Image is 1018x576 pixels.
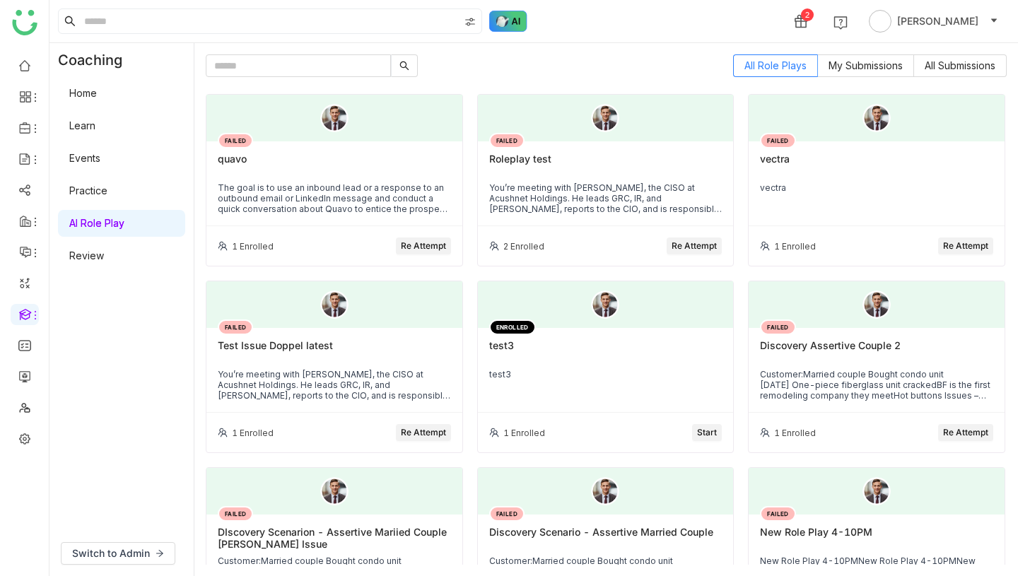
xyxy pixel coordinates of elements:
div: You’re meeting with [PERSON_NAME], the CISO at Acushnet Holdings. He leads GRC, IR, and [PERSON_N... [218,369,451,401]
img: male.png [862,477,891,505]
span: Re Attempt [672,240,717,253]
button: Switch to Admin [61,542,175,565]
div: Test Issue Doppel latest [218,339,451,363]
a: AI Role Play [69,217,124,229]
button: Re Attempt [667,237,722,254]
div: FAILED [760,506,795,522]
div: DIscovery Scenarion - Assertive Mariied Couple [PERSON_NAME] Issue [218,526,451,550]
span: Re Attempt [401,240,446,253]
span: My Submissions [829,59,903,71]
a: Practice [69,184,107,196]
div: 1 Enrolled [503,428,545,438]
div: The goal is to use an inbound lead or a response to an outbound email or LinkedIn message and con... [218,182,451,214]
div: quavo [218,153,451,177]
div: You’re meeting with [PERSON_NAME], the CISO at Acushnet Holdings. He leads GRC, IR, and [PERSON_N... [489,182,722,214]
div: Coaching [49,43,144,77]
div: vectra [760,153,993,177]
button: Re Attempt [938,237,993,254]
div: Discovery Scenario - Assertive Married Couple [489,526,722,550]
img: avatar [869,10,891,33]
img: ask-buddy-hover.svg [489,11,527,32]
span: Start [697,426,717,440]
div: FAILED [218,133,253,148]
img: male.png [591,290,619,319]
a: Learn [69,119,95,131]
div: 1 Enrolled [232,428,274,438]
img: search-type.svg [464,16,476,28]
div: 2 [801,8,814,21]
span: All Submissions [925,59,995,71]
div: FAILED [760,319,795,335]
div: 1 Enrolled [232,241,274,252]
button: [PERSON_NAME] [866,10,1001,33]
div: FAILED [489,506,525,522]
span: Re Attempt [943,426,988,440]
div: New Role Play 4-10PM [760,526,993,550]
a: Home [69,87,97,99]
div: test3 [489,339,722,363]
button: Start [692,424,722,441]
img: help.svg [833,16,848,30]
div: FAILED [760,133,795,148]
div: 1 Enrolled [774,241,816,252]
img: male.png [591,477,619,505]
a: Review [69,249,104,261]
div: 1 Enrolled [774,428,816,438]
img: male.png [591,104,619,132]
img: male.png [320,104,349,132]
button: Re Attempt [396,424,451,441]
div: FAILED [489,133,525,148]
img: male.png [862,290,891,319]
div: Roleplay test [489,153,722,177]
img: male.png [320,290,349,319]
img: male.png [320,477,349,505]
span: [PERSON_NAME] [897,13,978,29]
div: FAILED [218,319,253,335]
button: Re Attempt [396,237,451,254]
img: male.png [862,104,891,132]
div: vectra [760,182,993,193]
span: Re Attempt [943,240,988,253]
div: ENROLLED [489,319,536,335]
div: test3 [489,369,722,380]
button: Re Attempt [938,424,993,441]
img: logo [12,10,37,35]
div: FAILED [218,506,253,522]
span: Re Attempt [401,426,446,440]
span: All Role Plays [744,59,807,71]
div: Discovery Assertive Couple 2 [760,339,993,363]
a: Events [69,152,100,164]
div: Customer:Married couple Bought condo unit [DATE] One-piece fiberglass unit crackedBF is the first... [760,369,993,401]
span: Switch to Admin [72,546,150,561]
div: 2 Enrolled [503,241,544,252]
